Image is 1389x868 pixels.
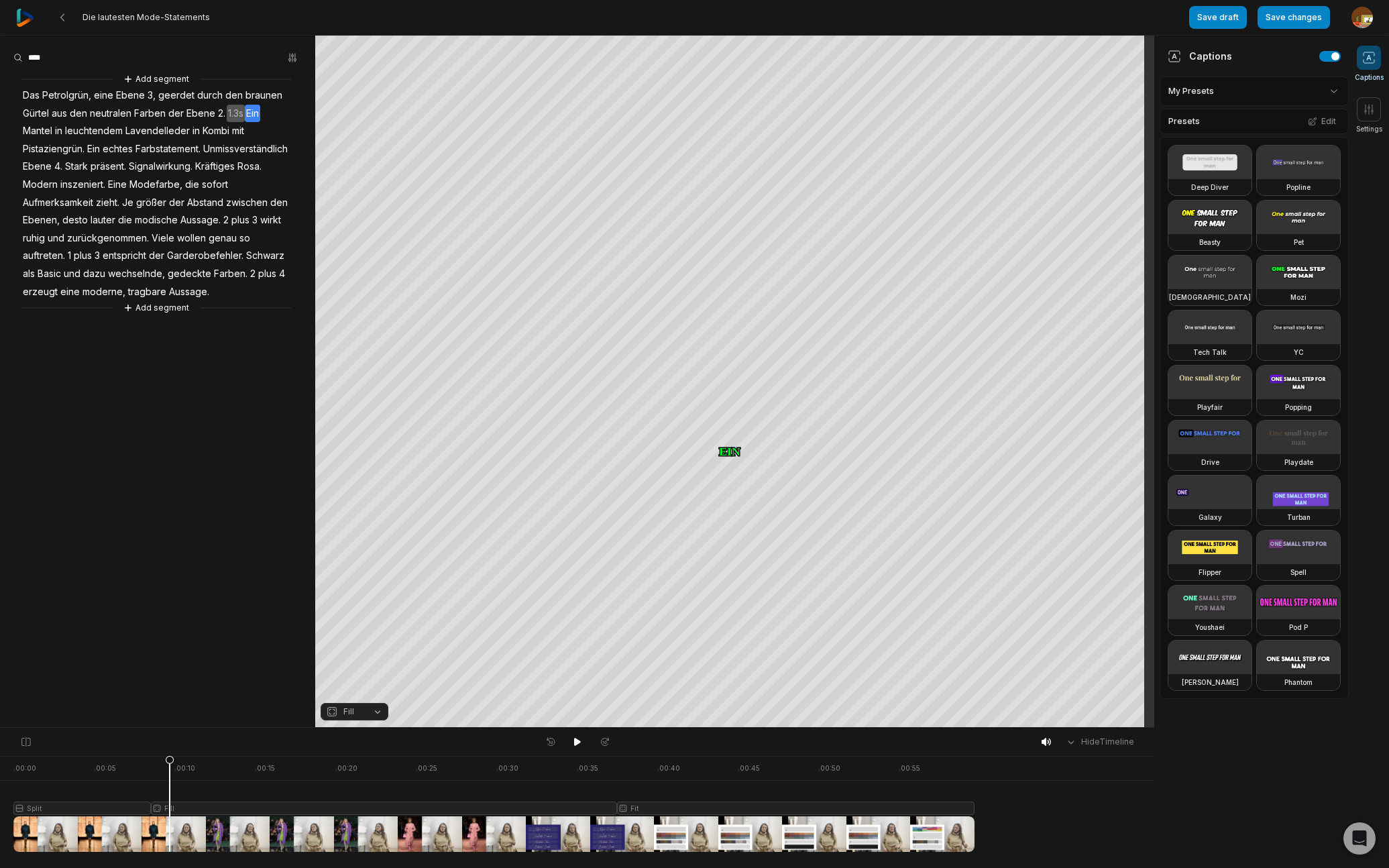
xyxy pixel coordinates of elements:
[21,140,86,158] span: Pistaziengrün.
[146,87,157,105] span: 3,
[121,194,135,212] span: Je
[168,283,211,301] span: Aussage.
[236,158,263,176] span: Rosa.
[53,158,64,176] span: 4.
[134,140,202,158] span: Farbstatement.
[89,105,133,123] span: neutralen
[50,105,68,123] span: aus
[343,706,354,718] span: Fill
[124,122,191,140] span: Lavendelleder
[117,211,133,229] span: die
[1356,124,1382,134] span: Settings
[59,283,81,301] span: eine
[66,247,72,265] span: 1
[127,283,168,301] span: tragbare
[21,105,50,123] span: Gürtel
[101,140,134,158] span: echtes
[89,211,117,229] span: lauter
[157,87,196,105] span: geerdet
[81,283,127,301] span: moderne,
[21,265,36,283] span: als
[21,211,61,229] span: Ebenen,
[1193,347,1227,358] h3: Tech Talk
[202,140,289,158] span: Unmissverständlich
[259,211,282,229] span: wirkt
[121,72,192,87] button: Add segment
[227,105,245,123] span: 1.3s
[1201,457,1219,468] h3: Drive
[54,122,64,140] span: in
[1169,292,1251,303] h3: [DEMOGRAPHIC_DATA]
[1356,97,1382,134] button: Settings
[21,158,53,176] span: Ebene
[1195,622,1225,633] h3: Youshaei
[166,247,245,265] span: Garderobefehler.
[133,211,179,229] span: modische
[168,194,186,212] span: der
[251,211,259,229] span: 3
[1290,567,1307,578] h3: Spell
[150,229,176,248] span: Viele
[231,122,245,140] span: mit
[207,229,238,248] span: genau
[135,194,168,212] span: größer
[244,87,284,105] span: braunen
[269,194,289,212] span: den
[89,158,127,176] span: präsent.
[201,176,229,194] span: sofort
[115,87,146,105] span: Ebene
[249,265,257,283] span: 2
[213,265,249,283] span: Farben.
[21,194,95,212] span: Aufmerksamkeit
[127,158,194,176] span: Signalwirkung.
[82,12,210,23] span: Die lautesten Mode-Statements
[95,194,121,212] span: zieht.
[321,703,388,720] button: Fill
[1355,46,1384,83] button: Captions
[166,265,213,283] span: gedeckte
[121,301,192,315] button: Add segment
[1199,237,1221,248] h3: Beasty
[1284,677,1313,688] h3: Phantom
[1289,622,1308,633] h3: Pod P
[36,265,62,283] span: Basic
[224,87,244,105] span: den
[186,194,225,212] span: Abstand
[93,87,115,105] span: eine
[225,194,269,212] span: zwischen
[128,176,184,194] span: Modefarbe,
[1294,347,1304,358] h3: YC
[1290,292,1307,303] h3: Mozi
[21,87,41,105] span: Das
[184,176,201,194] span: die
[222,211,230,229] span: 2
[21,229,46,248] span: ruhig
[46,229,66,248] span: und
[1189,6,1247,29] button: Save draft
[1061,732,1138,752] button: HideTimeline
[1355,72,1384,83] span: Captions
[1284,457,1313,468] h3: Playdate
[179,211,222,229] span: Aussage.
[21,247,66,265] span: auftreten.
[59,176,107,194] span: inszeniert.
[1191,182,1229,193] h3: Deep Diver
[1199,512,1222,523] h3: Galaxy
[245,105,260,123] span: Ein
[201,122,231,140] span: Kombi
[107,176,128,194] span: Eine
[107,265,166,283] span: wechselnde,
[68,105,89,123] span: den
[1168,49,1232,63] div: Captions
[62,265,82,283] span: und
[148,247,166,265] span: der
[217,105,227,123] span: 2.
[1258,6,1330,29] button: Save changes
[133,105,167,123] span: Farben
[1285,402,1312,413] h3: Popping
[72,247,93,265] span: plus
[1286,182,1311,193] h3: Popline
[238,229,252,248] span: so
[1199,567,1221,578] h3: Flipper
[1160,76,1349,106] div: My Presets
